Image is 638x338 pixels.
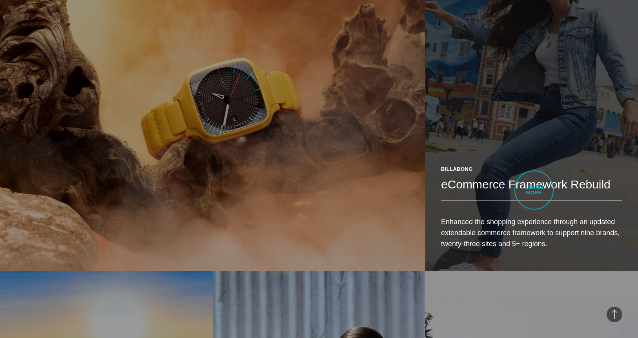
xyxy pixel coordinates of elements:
h2: eCommerce Framework Rebuild [441,177,622,192]
button: Back to Top [607,307,622,322]
p: Enhanced the shopping experience through an updated extendable commerce framework to support nine... [441,216,622,250]
div: Billabong [441,165,622,173]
